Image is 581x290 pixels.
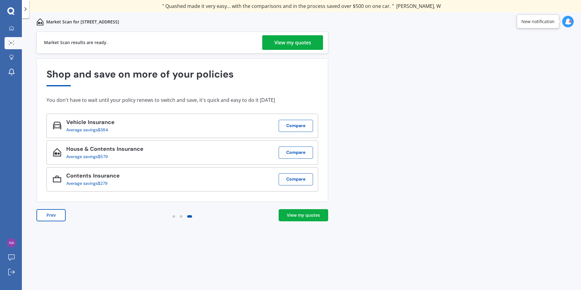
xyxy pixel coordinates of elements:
button: Prev [36,209,66,221]
div: Contents [66,173,120,181]
div: Shop and save on more of your policies [46,69,318,86]
img: House & Contents_icon [53,148,61,157]
img: Vehicle_icon [53,121,61,130]
img: home-and-contents.b802091223b8502ef2dd.svg [36,18,44,26]
div: View my quotes [274,35,311,50]
img: Contents_icon [53,175,61,183]
div: View my quotes [287,212,320,218]
img: 9b9234931057aceb54a07d28143581af [7,238,16,247]
div: Vehicle [66,119,115,127]
div: You don't have to wait until your policy renews to switch and save, it's quick and easy to do it ... [46,97,318,103]
a: View my quotes [279,209,328,221]
div: Average savings $579 [66,154,139,159]
span: Insurance [91,172,120,179]
div: New notification [521,19,555,25]
div: Average savings $279 [66,181,115,186]
button: Compare [279,147,313,159]
span: Insurance [115,145,143,153]
button: Compare [279,173,313,185]
a: View my quotes [262,35,323,50]
button: Compare [279,120,313,132]
p: Market Scan for [STREET_ADDRESS] [46,19,119,25]
div: Market Scan results are ready. [44,32,108,53]
div: Average savings $384 [66,127,110,132]
div: House & Contents [66,146,143,154]
span: Insurance [86,119,115,126]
